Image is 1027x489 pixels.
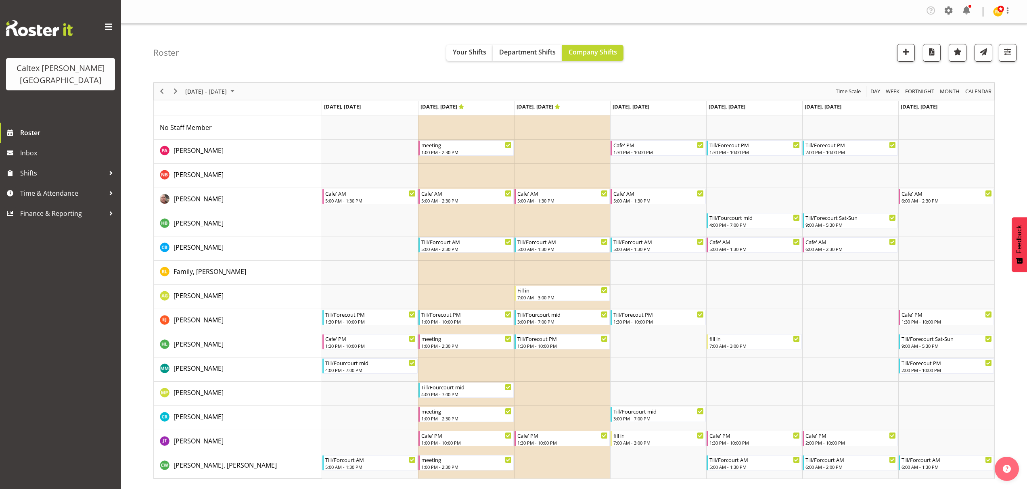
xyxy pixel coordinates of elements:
[154,115,322,140] td: No Staff Member resource
[325,456,416,464] div: Till/Forcourt AM
[499,48,556,56] span: Department Shifts
[174,146,224,155] a: [PERSON_NAME]
[899,334,994,349] div: Lewis, Hayden"s event - Till/Forecourt Sat-Sun Begin From Sunday, September 14, 2025 at 9:00:00 A...
[611,237,706,253] div: Bullock, Christopher"s event - Till/Forcourt AM Begin From Thursday, September 11, 2025 at 5:00:0...
[902,343,992,349] div: 9:00 AM - 5:30 PM
[421,464,512,470] div: 1:00 PM - 2:30 PM
[6,20,73,36] img: Rosterit website logo
[949,44,966,62] button: Highlight an important date within the roster.
[154,236,322,261] td: Bullock, Christopher resource
[805,103,841,110] span: [DATE], [DATE]
[421,197,512,204] div: 5:00 AM - 2:30 PM
[993,7,1003,17] img: reece-lewis10949.jpg
[418,189,514,204] div: Braxton, Jeanette"s event - Cafe' AM Begin From Tuesday, September 9, 2025 at 5:00:00 AM GMT+12:0...
[154,382,322,406] td: Pikari, Maia resource
[709,222,800,228] div: 4:00 PM - 7:00 PM
[904,86,936,96] button: Fortnight
[803,213,898,228] div: Broome, Heath"s event - Till/Forecourt Sat-Sun Begin From Saturday, September 13, 2025 at 9:00:00...
[174,316,224,324] span: [PERSON_NAME]
[611,407,706,422] div: Robertson, Christine"s event - Till/Fourcourt mid Begin From Thursday, September 11, 2025 at 3:00...
[803,140,898,156] div: Atherton, Peter"s event - Till/Forecout PM Begin From Saturday, September 13, 2025 at 2:00:00 PM ...
[611,431,706,446] div: Tredrea, John-Clywdd"s event - fill in Begin From Thursday, September 11, 2025 at 7:00:00 AM GMT+...
[805,464,896,470] div: 6:00 AM - 2:00 PM
[174,219,224,228] span: [PERSON_NAME]
[999,44,1017,62] button: Filter Shifts
[902,464,992,470] div: 6:00 AM - 1:30 PM
[709,103,745,110] span: [DATE], [DATE]
[707,237,802,253] div: Bullock, Christopher"s event - Cafe' AM Begin From Friday, September 12, 2025 at 5:00:00 AM GMT+1...
[613,431,704,439] div: fill in
[325,359,416,367] div: Till/Fourcourt mid
[174,412,224,422] a: [PERSON_NAME]
[517,294,608,301] div: 7:00 AM - 3:00 PM
[322,310,418,325] div: Johns, Erin"s event - Till/Forecout PM Begin From Monday, September 8, 2025 at 1:30:00 PM GMT+12:...
[418,455,514,470] div: Wasley, Connor"s event - meeting Begin From Tuesday, September 9, 2025 at 1:00:00 PM GMT+12:00 En...
[421,456,512,464] div: meeting
[709,238,800,246] div: Cafe' AM
[418,382,514,398] div: Pikari, Maia"s event - Till/Fourcourt mid Begin From Tuesday, September 9, 2025 at 4:00:00 PM GMT...
[904,86,935,96] span: Fortnight
[154,406,322,430] td: Robertson, Christine resource
[421,246,512,252] div: 5:00 AM - 2:30 PM
[1003,465,1011,473] img: help-xxl-2.png
[418,237,514,253] div: Bullock, Christopher"s event - Till/Forcourt AM Begin From Tuesday, September 9, 2025 at 5:00:00 ...
[160,123,212,132] span: No Staff Member
[421,391,512,397] div: 4:00 PM - 7:00 PM
[902,189,992,197] div: Cafe' AM
[174,436,224,446] a: [PERSON_NAME]
[418,431,514,446] div: Tredrea, John-Clywdd"s event - Cafe' PM Begin From Tuesday, September 9, 2025 at 1:00:00 PM GMT+1...
[897,44,915,62] button: Add a new shift
[20,207,105,219] span: Finance & Reporting
[899,310,994,325] div: Johns, Erin"s event - Cafe' PM Begin From Sunday, September 14, 2025 at 1:30:00 PM GMT+12:00 Ends...
[154,357,322,382] td: Mclaughlin, Mercedes resource
[902,359,992,367] div: Till/Forecout PM
[421,238,512,246] div: Till/Forcourt AM
[803,455,898,470] div: Wasley, Connor"s event - Till/Forcourt AM Begin From Saturday, September 13, 2025 at 6:00:00 AM G...
[184,86,228,96] span: [DATE] - [DATE]
[709,439,800,446] div: 1:30 PM - 10:00 PM
[803,237,898,253] div: Bullock, Christopher"s event - Cafe' AM Begin From Saturday, September 13, 2025 at 6:00:00 AM GMT...
[421,318,512,325] div: 1:00 PM - 10:00 PM
[154,188,322,212] td: Braxton, Jeanette resource
[805,213,896,222] div: Till/Forecourt Sat-Sun
[613,415,704,422] div: 3:00 PM - 7:00 PM
[613,238,704,246] div: Till/Forcourt AM
[174,267,246,276] span: Family, [PERSON_NAME]
[515,431,610,446] div: Tredrea, John-Clywdd"s event - Cafe' PM Begin From Wednesday, September 10, 2025 at 1:30:00 PM GM...
[174,340,224,349] span: [PERSON_NAME]
[805,238,896,246] div: Cafe' AM
[709,343,800,349] div: 7:00 AM - 3:00 PM
[902,456,992,464] div: Till/Forcourt AM
[322,334,418,349] div: Lewis, Hayden"s event - Cafe' PM Begin From Monday, September 8, 2025 at 1:30:00 PM GMT+12:00 End...
[174,437,224,445] span: [PERSON_NAME]
[517,310,608,318] div: Till/Fourcourt mid
[805,431,896,439] div: Cafe' PM
[154,212,322,236] td: Broome, Heath resource
[446,45,493,61] button: Your Shifts
[899,189,994,204] div: Braxton, Jeanette"s event - Cafe' AM Begin From Sunday, September 14, 2025 at 6:00:00 AM GMT+12:0...
[418,407,514,422] div: Robertson, Christine"s event - meeting Begin From Tuesday, September 9, 2025 at 1:00:00 PM GMT+12...
[421,439,512,446] div: 1:00 PM - 10:00 PM
[153,82,995,479] div: Timeline Week of September 13, 2025
[174,388,224,397] a: [PERSON_NAME]
[709,246,800,252] div: 5:00 AM - 1:30 PM
[613,103,649,110] span: [DATE], [DATE]
[707,455,802,470] div: Wasley, Connor"s event - Till/Forcourt AM Begin From Friday, September 12, 2025 at 5:00:00 AM GMT...
[174,388,224,397] span: [PERSON_NAME]
[325,310,416,318] div: Till/Forecout PM
[14,62,107,86] div: Caltex [PERSON_NAME][GEOGRAPHIC_DATA]
[421,310,512,318] div: Till/Forecout PM
[515,237,610,253] div: Bullock, Christopher"s event - Till/Forcourt AM Begin From Wednesday, September 10, 2025 at 5:00:...
[885,86,900,96] span: Week
[613,310,704,318] div: Till/Forecout PM
[154,454,322,479] td: Wasley, Connor resource
[517,197,608,204] div: 5:00 AM - 1:30 PM
[184,86,238,96] button: September 08 - 14, 2025
[325,464,416,470] div: 5:00 AM - 1:30 PM
[421,415,512,422] div: 1:00 PM - 2:30 PM
[709,456,800,464] div: Till/Forcourt AM
[613,246,704,252] div: 5:00 AM - 1:30 PM
[174,170,224,179] span: [PERSON_NAME]
[325,334,416,343] div: Cafe' PM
